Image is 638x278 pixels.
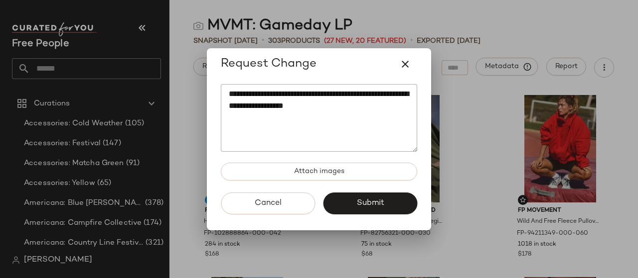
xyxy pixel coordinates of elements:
[356,198,384,208] span: Submit
[221,192,315,214] button: Cancel
[221,163,417,181] button: Attach images
[254,198,282,208] span: Cancel
[221,56,317,72] span: Request Change
[294,168,344,176] span: Attach images
[323,192,417,214] button: Submit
